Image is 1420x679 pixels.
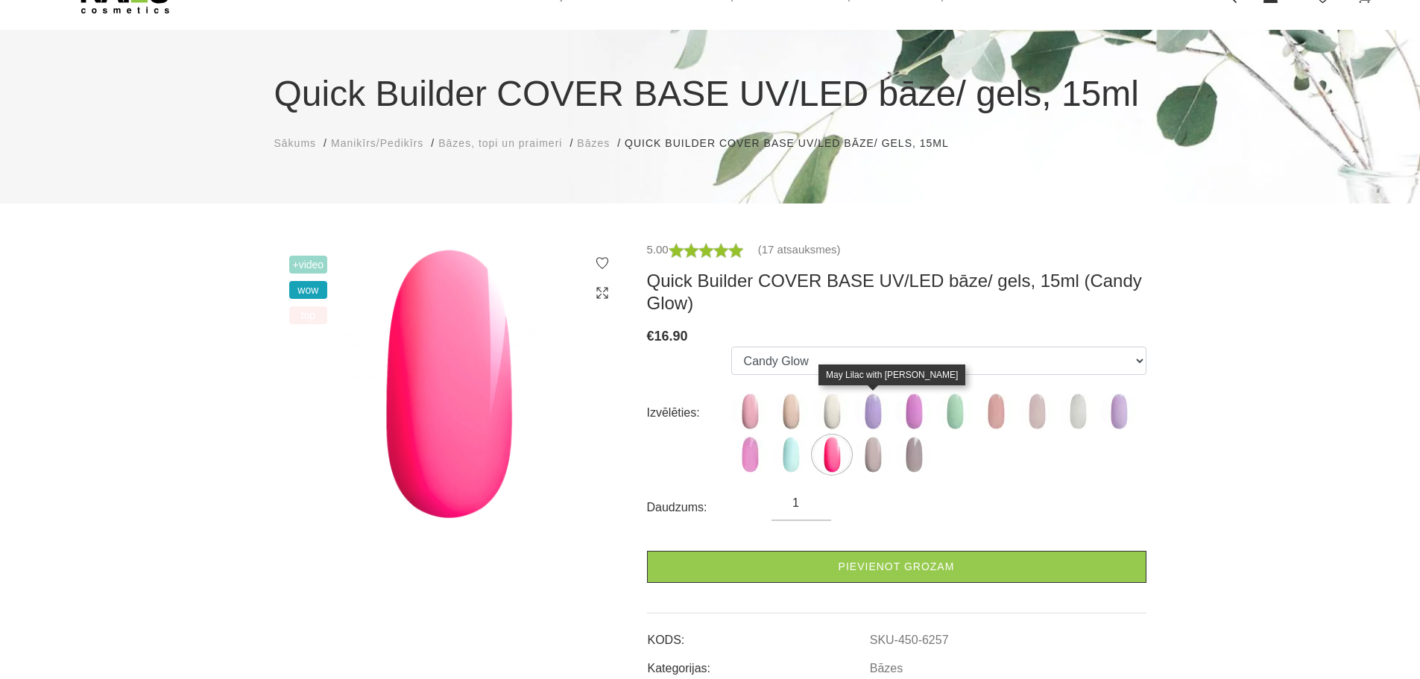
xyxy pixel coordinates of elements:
span: 16.90 [654,329,688,344]
h1: Quick Builder COVER BASE UV/LED bāze/ gels, 15ml [274,67,1146,121]
td: KODS: [647,621,869,649]
a: Pievienot grozam [647,551,1146,583]
a: SKU-450-6257 [870,634,949,647]
img: ... [772,393,810,430]
img: ... [895,393,933,430]
a: (17 atsauksmes) [758,241,841,259]
img: ... [977,393,1014,430]
a: Bāzes [577,136,610,151]
div: Daudzums: [647,496,772,519]
img: ... [731,436,769,473]
img: ... [813,393,851,430]
img: ... [854,393,892,430]
span: wow [289,281,328,299]
img: ... [854,436,892,473]
td: Kategorijas: [647,649,869,678]
img: ... [1059,393,1096,430]
span: Manikīrs/Pedikīrs [331,137,423,149]
a: Bāzes, topi un praimeri [438,136,562,151]
span: top [289,306,328,324]
h3: Quick Builder COVER BASE UV/LED bāze/ gels, 15ml (Candy Glow) [647,270,1146,315]
img: ... [936,393,974,430]
div: Izvēlēties: [647,401,731,425]
img: ... [813,436,851,473]
span: Bāzes [577,137,610,149]
a: Sākums [274,136,317,151]
a: Manikīrs/Pedikīrs [331,136,423,151]
span: Bāzes, topi un praimeri [438,137,562,149]
img: ... [772,436,810,473]
img: ... [731,393,769,430]
img: ... [1018,393,1055,430]
li: Quick Builder COVER BASE UV/LED bāze/ gels, 15ml [625,136,964,151]
span: 5.00 [647,243,669,256]
span: +Video [289,256,328,274]
img: Quick Builder COVER BASE UV/LED bāze/ gels, 15ml [274,241,625,527]
span: € [647,329,654,344]
span: Sākums [274,137,317,149]
img: ... [1100,393,1137,430]
a: Bāzes [870,662,903,675]
img: ... [895,436,933,473]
